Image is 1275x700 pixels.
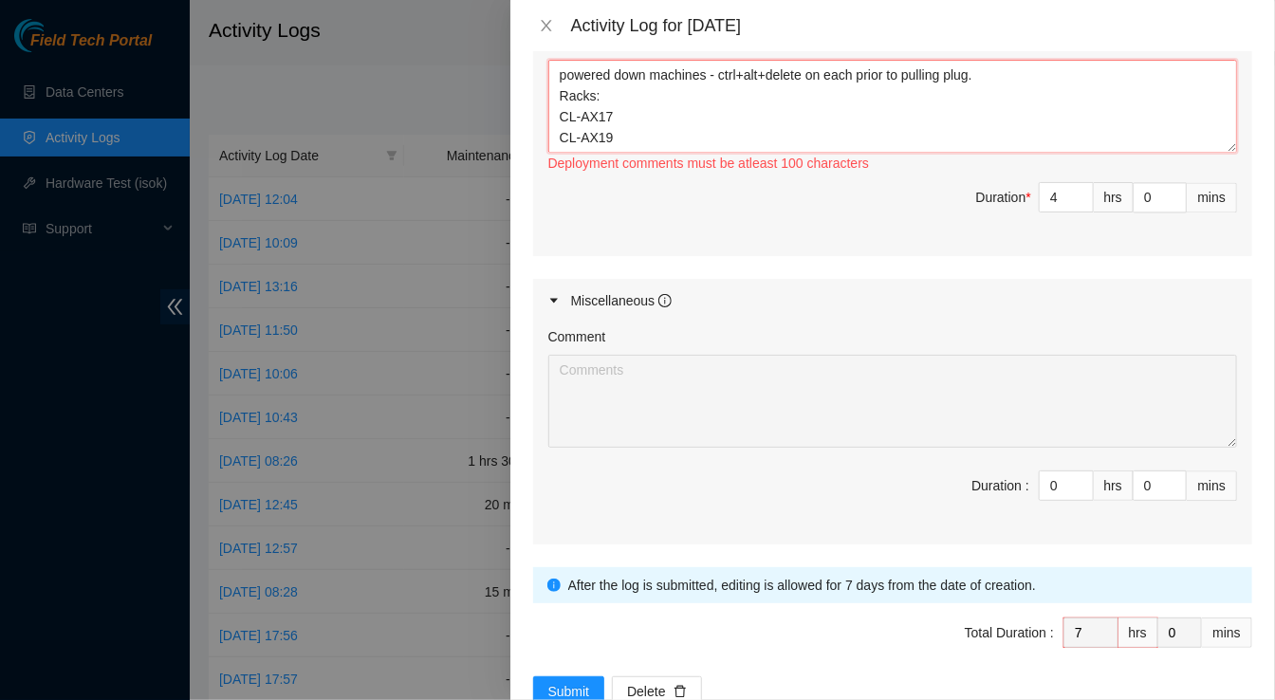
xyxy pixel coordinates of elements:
[571,15,1252,36] div: Activity Log for [DATE]
[548,295,560,306] span: caret-right
[571,290,673,311] div: Miscellaneous
[1094,470,1134,501] div: hrs
[971,475,1029,496] div: Duration :
[533,279,1252,322] div: Miscellaneous info-circle
[965,622,1054,643] div: Total Duration :
[548,326,606,347] label: Comment
[1202,617,1252,648] div: mins
[658,294,672,307] span: info-circle
[548,60,1237,153] textarea: Comment
[1187,182,1237,212] div: mins
[533,17,560,35] button: Close
[976,187,1031,208] div: Duration
[547,579,561,592] span: info-circle
[568,575,1238,596] div: After the log is submitted, editing is allowed for 7 days from the date of creation.
[1187,470,1237,501] div: mins
[1118,617,1158,648] div: hrs
[548,153,1237,174] div: Deployment comments must be atleast 100 characters
[539,18,554,33] span: close
[1094,182,1134,212] div: hrs
[674,685,687,700] span: delete
[548,355,1237,448] textarea: Comment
